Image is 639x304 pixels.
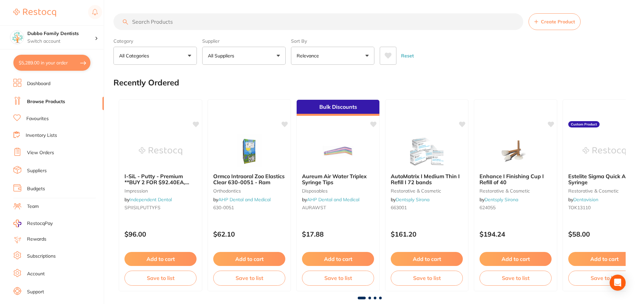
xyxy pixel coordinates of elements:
small: 630-0051 [213,205,285,210]
p: $96.00 [124,230,197,238]
a: Favourites [26,115,49,122]
span: RestocqPay [27,220,53,227]
a: RestocqPay [13,220,53,227]
button: Save to list [213,271,285,285]
small: 663001 [391,205,463,210]
button: Reset [399,47,416,65]
button: Relevance [291,47,374,65]
p: $62.10 [213,230,285,238]
a: Team [27,203,39,210]
h4: Dubbo Family Dentists [27,30,95,37]
a: Browse Products [27,98,65,105]
span: Create Product [541,19,575,24]
button: Add to cart [213,252,285,266]
a: Dentavision [573,197,598,203]
span: by [124,197,172,203]
h2: Recently Ordered [113,78,179,87]
a: Dentsply Sirona [396,197,429,203]
label: Supplier [202,38,286,44]
button: $5,289.00 in your order [13,55,90,71]
label: Sort By [291,38,374,44]
label: Custom Product [568,121,600,128]
img: RestocqPay [13,220,21,227]
button: Save to list [302,271,374,285]
small: disposables [302,188,374,194]
button: Add to cart [124,252,197,266]
img: Restocq Logo [13,9,56,17]
a: Support [27,289,44,295]
p: $17.88 [302,230,374,238]
button: Save to list [480,271,552,285]
b: I-SiL - Putty - Premium **BUY 2 FOR $92.40EA, BUY 4 FOR $86.65ea, OR BUY 6 FOR $79.10EA - Fast Set [124,173,197,186]
button: Save to list [124,271,197,285]
a: Budgets [27,186,45,192]
small: impression [124,188,197,194]
img: Aureum Air Water Triplex Syringe Tips [316,134,360,168]
small: orthodontics [213,188,285,194]
img: Ormco Intraoral Zoo Elastics Clear 630-0051 - Ram [228,134,271,168]
b: Ormco Intraoral Zoo Elastics Clear 630-0051 - Ram [213,173,285,186]
img: AutoMatrix I Medium Thin I Refill I 72 bands [405,134,448,168]
span: by [568,197,598,203]
a: View Orders [27,149,54,156]
a: Rewards [27,236,46,243]
span: by [391,197,429,203]
span: by [213,197,271,203]
p: Relevance [297,52,322,59]
a: Inventory Lists [26,132,57,139]
input: Search Products [113,13,523,30]
b: Enhance I Finishing Cup I Refill of 40 [480,173,552,186]
button: Add to cart [480,252,552,266]
a: Account [27,271,45,277]
div: Open Intercom Messenger [610,275,626,291]
button: Create Product [529,13,581,30]
img: Dubbo Family Dentists [10,31,24,44]
a: AHP Dental and Medical [307,197,359,203]
img: I-SiL - Putty - Premium **BUY 2 FOR $92.40EA, BUY 4 FOR $86.65ea, OR BUY 6 FOR $79.10EA - Fast Set [139,134,182,168]
small: AURAWST [302,205,374,210]
a: Suppliers [27,168,47,174]
small: SPIISILPUTTYFS [124,205,197,210]
p: All Suppliers [208,52,237,59]
a: Restocq Logo [13,5,56,20]
span: by [480,197,518,203]
div: Bulk Discounts [297,100,379,116]
b: AutoMatrix I Medium Thin I Refill I 72 bands [391,173,463,186]
a: Subscriptions [27,253,56,260]
img: Estelite Sigma Quick A1 Syringe [583,134,626,168]
img: Enhance I Finishing Cup I Refill of 40 [494,134,537,168]
a: Dentsply Sirona [485,197,518,203]
a: AHP Dental and Medical [218,197,271,203]
small: restorative & cosmetic [391,188,463,194]
a: Dashboard [27,80,50,87]
button: Save to list [391,271,463,285]
a: Independent Dental [129,197,172,203]
button: Add to cart [391,252,463,266]
button: All Suppliers [202,47,286,65]
b: Aureum Air Water Triplex Syringe Tips [302,173,374,186]
small: restorative & cosmetic [480,188,552,194]
p: Switch account [27,38,95,45]
button: All Categories [113,47,197,65]
p: $161.20 [391,230,463,238]
label: Category [113,38,197,44]
p: All Categories [119,52,152,59]
small: 624055 [480,205,552,210]
span: by [302,197,359,203]
p: $194.24 [480,230,552,238]
button: Add to cart [302,252,374,266]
